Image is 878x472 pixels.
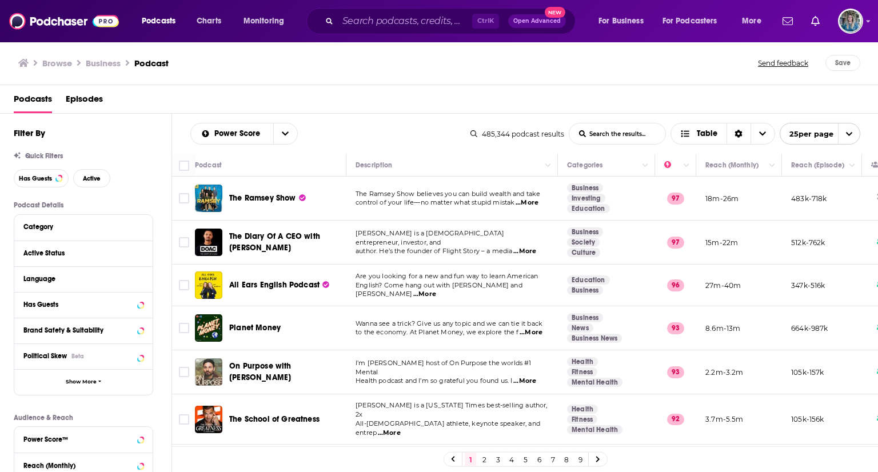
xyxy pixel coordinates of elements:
div: Beta [71,353,84,360]
button: open menu [780,123,860,145]
span: ...More [513,377,536,386]
div: Power Score [664,158,680,172]
button: open menu [236,12,299,30]
button: open menu [655,12,734,30]
span: Toggle select row [179,414,189,425]
span: Has Guests [19,175,52,182]
img: The School of Greatness [195,406,222,433]
button: Show More [14,369,153,395]
h1: Business [86,58,121,69]
a: The School of Greatness [229,414,320,425]
span: Toggle select row [179,367,189,377]
button: open menu [134,12,190,30]
img: All Ears English Podcast [195,271,222,299]
h3: Podcast [134,58,169,69]
a: Fitness [567,367,597,377]
p: 93 [667,322,684,334]
div: Sort Direction [727,123,751,144]
span: Monitoring [244,13,284,29]
p: 483k-718k [791,194,827,203]
a: Education [567,204,610,213]
button: Show profile menu [838,9,863,34]
button: Reach (Monthly) [23,458,143,472]
a: Podcasts [14,90,52,113]
span: The Ramsey Show believes you can build wealth and take [356,190,540,198]
p: 97 [667,193,684,204]
span: Health podcast and I’m so grateful you found us. I [356,377,513,385]
span: Quick Filters [25,152,63,160]
button: Column Actions [765,159,779,173]
button: Save [825,55,860,71]
a: Charts [189,12,228,30]
div: Brand Safety & Suitability [23,326,134,334]
a: Episodes [66,90,103,113]
div: Categories [567,158,602,172]
a: 1 [465,453,476,466]
span: Planet Money [229,323,281,333]
a: 8 [561,453,572,466]
span: [PERSON_NAME] is a [DEMOGRAPHIC_DATA] entrepreneur, investor, and [356,229,504,246]
img: The Ramsey Show [195,185,222,212]
a: Business [567,227,603,237]
button: Has Guests [14,169,69,187]
div: Reach (Monthly) [705,158,759,172]
span: author. He’s the founder of Flight Story – a media [356,247,513,255]
p: 347k-516k [791,281,825,290]
p: 18m-26m [705,194,739,203]
span: Active [83,175,101,182]
div: Reach (Episode) [791,158,844,172]
a: All Ears English Podcast [229,279,329,291]
div: Category [23,223,136,231]
a: 4 [506,453,517,466]
a: 5 [520,453,531,466]
span: All Ears English Podcast [229,280,320,290]
a: 9 [574,453,586,466]
a: Education [567,275,610,285]
a: 2 [478,453,490,466]
p: 97 [667,237,684,248]
img: The Diary Of A CEO with Steven Bartlett [195,229,222,256]
span: Table [697,130,717,138]
p: 15m-22m [705,238,738,247]
span: On Purpose with [PERSON_NAME] [229,361,292,382]
a: Fitness [567,415,597,424]
p: Audience & Reach [14,414,153,422]
span: The School of Greatness [229,414,320,424]
p: 2.2m-3.2m [705,367,744,377]
span: 25 per page [780,125,833,143]
p: 664k-987k [791,323,828,333]
a: Business [567,313,603,322]
p: 92 [667,414,684,425]
p: 27m-40m [705,281,741,290]
span: Political Skew [23,352,67,360]
span: The Diary Of A CEO with [PERSON_NAME] [229,231,320,253]
button: open menu [191,130,273,138]
a: Mental Health [567,378,622,387]
button: Category [23,219,143,234]
a: Business [567,183,603,193]
a: Health [567,405,598,414]
img: Planet Money [195,314,222,342]
span: For Business [598,13,644,29]
button: Column Actions [541,159,555,173]
div: Active Status [23,249,136,257]
span: Logged in as EllaDavidson [838,9,863,34]
p: 93 [667,366,684,378]
p: 105k-157k [791,367,824,377]
span: Toggle select row [179,237,189,247]
p: 512k-762k [791,238,825,247]
p: 3.7m-5.5m [705,414,744,424]
a: Show notifications dropdown [778,11,797,31]
button: open menu [273,123,297,144]
a: On Purpose with Jay Shetty [195,358,222,386]
span: Ctrl K [472,14,499,29]
button: Active [73,169,110,187]
button: Column Actions [638,159,652,173]
span: ...More [520,328,542,337]
img: User Profile [838,9,863,34]
button: Open AdvancedNew [508,14,566,28]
